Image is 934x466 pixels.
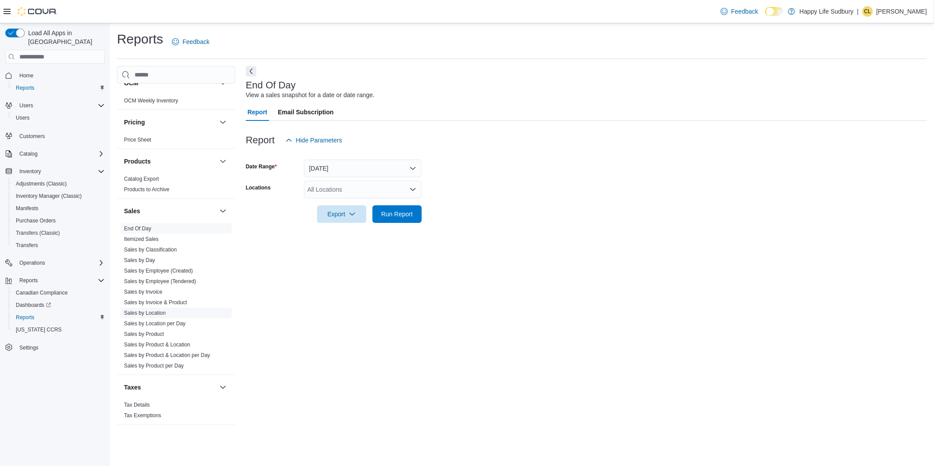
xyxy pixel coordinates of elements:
span: Sales by Product & Location per Day [124,352,210,359]
button: Catalog [16,149,41,159]
img: Cova [18,7,57,16]
button: Users [2,99,108,112]
a: Feedback [717,3,762,20]
h3: Products [124,157,151,166]
a: Purchase Orders [12,215,59,226]
span: Canadian Compliance [16,289,68,296]
span: Run Report [381,210,413,218]
a: [US_STATE] CCRS [12,324,65,335]
span: Adjustments (Classic) [12,178,105,189]
span: Sales by Location per Day [124,320,186,327]
button: Reports [9,311,108,324]
span: Itemized Sales [124,236,159,243]
span: Feedback [731,7,758,16]
a: Dashboards [12,300,55,310]
span: Manifests [12,203,105,214]
span: Inventory Manager (Classic) [12,191,105,201]
span: Customers [16,130,105,141]
button: Taxes [124,383,216,392]
button: Canadian Compliance [9,287,108,299]
span: Manifests [16,205,38,212]
button: Run Report [372,205,422,223]
span: End Of Day [124,225,151,232]
button: Catalog [2,148,108,160]
button: Reports [9,82,108,94]
span: Reports [16,275,105,286]
a: Users [12,113,33,123]
button: Inventory [2,165,108,178]
span: Operations [19,259,45,266]
button: Purchase Orders [9,215,108,227]
a: Home [16,70,37,81]
span: Sales by Day [124,257,155,264]
span: Tax Details [124,401,150,408]
span: Reports [12,312,105,323]
span: Sales by Invoice & Product [124,299,187,306]
a: Sales by Day [124,257,155,263]
button: Next [246,66,256,76]
span: Hide Parameters [296,136,342,145]
p: Happy Life Sudbury [799,6,854,17]
a: Sales by Invoice [124,289,162,295]
span: Sales by Invoice [124,288,162,295]
a: Sales by Product [124,331,164,337]
span: Tax Exemptions [124,412,161,419]
div: Products [117,174,235,198]
button: Settings [2,341,108,354]
span: Inventory [19,168,41,175]
button: Sales [124,207,216,215]
span: Load All Apps in [GEOGRAPHIC_DATA] [25,29,105,46]
span: Transfers (Classic) [12,228,105,238]
span: Customers [19,133,45,140]
button: Manifests [9,202,108,215]
label: Locations [246,184,271,191]
a: Tax Exemptions [124,412,161,419]
span: Transfers [12,240,105,251]
span: Purchase Orders [12,215,105,226]
span: Purchase Orders [16,217,56,224]
span: Products to Archive [124,186,169,193]
a: End Of Day [124,226,151,232]
span: Home [19,72,33,79]
a: Feedback [168,33,213,51]
span: Users [19,102,33,109]
h3: Sales [124,207,140,215]
div: OCM [117,95,235,109]
span: Sales by Employee (Created) [124,267,193,274]
button: [DATE] [304,160,422,177]
button: Export [317,205,366,223]
a: Price Sheet [124,137,151,143]
a: Sales by Invoice & Product [124,299,187,306]
button: [US_STATE] CCRS [9,324,108,336]
button: Inventory [16,166,44,177]
span: Reports [16,314,34,321]
button: Reports [16,275,41,286]
span: Transfers (Classic) [16,229,60,237]
h3: Pricing [124,118,145,127]
a: Sales by Product & Location per Day [124,352,210,358]
a: Sales by Product & Location [124,342,190,348]
span: OCM Weekly Inventory [124,97,178,104]
span: Catalog [16,149,105,159]
span: Export [322,205,361,223]
span: Catalog Export [124,175,159,182]
span: Users [16,100,105,111]
a: Sales by Location [124,310,166,316]
span: Reports [12,83,105,93]
a: Customers [16,131,48,142]
h3: Report [246,135,275,146]
span: Operations [16,258,105,268]
div: View a sales snapshot for a date or date range. [246,91,375,100]
button: Products [218,156,228,167]
a: Reports [12,83,38,93]
div: Taxes [117,400,235,424]
span: Dashboards [16,302,51,309]
button: Transfers (Classic) [9,227,108,239]
span: Sales by Product per Day [124,362,184,369]
a: Canadian Compliance [12,288,71,298]
span: Users [12,113,105,123]
a: Manifests [12,203,42,214]
span: Inventory [16,166,105,177]
a: Reports [12,312,38,323]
